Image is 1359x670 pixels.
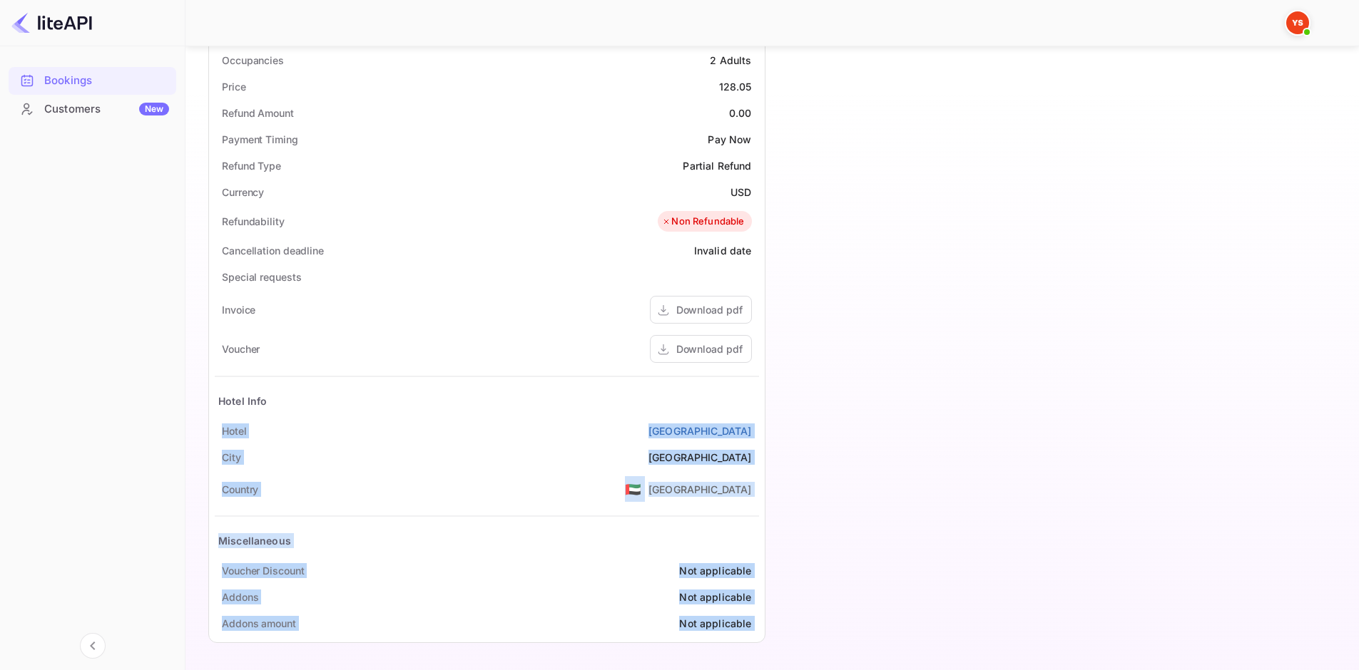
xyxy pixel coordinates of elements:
div: Pay Now [708,132,751,147]
div: USD [731,185,751,200]
div: [GEOGRAPHIC_DATA] [648,482,752,497]
div: Currency [222,185,264,200]
div: CustomersNew [9,96,176,123]
div: Non Refundable [661,215,744,229]
div: Payment Timing [222,132,298,147]
div: Special requests [222,269,301,284]
div: Refund Type [222,158,281,173]
span: United States [625,476,641,502]
div: Download pdf [676,341,743,356]
div: Partial Refund [683,158,751,173]
div: Invalid date [694,243,752,258]
div: Voucher Discount [222,563,304,578]
div: 2 Adults [710,53,751,68]
div: Not applicable [679,563,751,578]
div: Refundability [222,214,285,229]
div: Not applicable [679,589,751,604]
div: Addons [222,589,258,604]
a: Bookings [9,67,176,93]
div: Miscellaneous [218,533,291,548]
div: Refund Amount [222,105,294,120]
div: Download pdf [676,302,743,317]
div: Not applicable [679,616,751,631]
div: Bookings [9,67,176,95]
a: CustomersNew [9,96,176,122]
div: Hotel Info [218,393,268,408]
img: LiteAPI logo [11,11,92,34]
div: Occupancies [222,53,284,68]
div: 128.05 [719,79,752,94]
div: Invoice [222,302,255,317]
div: Hotel [222,423,247,438]
div: Customers [44,101,169,118]
img: Yandex Support [1286,11,1309,34]
div: Voucher [222,341,260,356]
div: City [222,450,241,465]
a: [GEOGRAPHIC_DATA] [648,423,752,438]
div: [GEOGRAPHIC_DATA] [648,450,752,465]
div: Country [222,482,258,497]
div: Addons amount [222,616,296,631]
div: Price [222,79,246,94]
div: Bookings [44,73,169,89]
button: Collapse navigation [80,633,106,659]
div: Cancellation deadline [222,243,324,258]
div: 0.00 [729,105,752,120]
div: New [139,103,169,115]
